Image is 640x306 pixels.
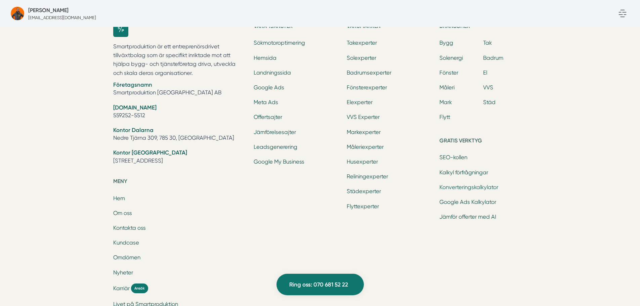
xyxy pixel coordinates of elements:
[347,203,379,210] a: Flyttexperter
[347,114,380,120] a: VVS Experter
[439,199,496,205] a: Google Ads Kalkylator
[113,127,154,133] strong: Kontor Dalarna
[254,99,278,105] a: Meta Ads
[113,195,125,202] a: Hem
[113,177,246,188] h5: Meny
[439,55,463,61] a: Solenergi
[113,149,187,156] strong: Kontor [GEOGRAPHIC_DATA]
[439,22,527,33] h5: Branscher
[254,55,276,61] a: Hemsida
[254,40,305,46] a: Sökmotoroptimering
[347,159,378,165] a: Husexperter
[347,55,376,61] a: Solexperter
[439,136,527,147] h5: Gratis verktyg
[439,154,467,161] a: SEO-kollen
[113,225,146,231] a: Kontakta oss
[439,114,450,120] a: Flytt
[347,70,391,76] a: Badrumsexperter
[439,84,455,91] a: Måleri
[276,274,364,295] a: Ring oss: 070 681 52 22
[113,210,132,216] a: Om oss
[347,144,384,150] a: Måleriexperter
[439,40,453,46] a: Bygg
[113,239,139,246] a: Kundcase
[254,114,282,120] a: Offertsajter
[483,55,503,61] a: Badrum
[113,104,246,121] li: 559252-5512
[254,129,296,135] a: Jämförelsesajter
[289,280,348,289] span: Ring oss: 070 681 52 22
[439,184,498,190] a: Konverteringskalkylator
[113,285,130,292] span: Karriär
[113,269,133,276] a: Nyheter
[347,173,388,180] a: Reliningexperter
[11,7,24,20] img: bild-fran-stey-ab
[113,283,246,293] a: Karriär Ansök
[131,283,148,293] span: Ansök
[347,22,434,33] h5: Varumärken
[28,6,69,14] h5: Företagsadministratör
[347,188,381,194] a: Städexperter
[254,70,291,76] a: Landningssida
[113,81,246,98] li: Smartproduktion [GEOGRAPHIC_DATA] AB
[347,129,381,135] a: Markexperter
[347,40,377,46] a: Takexperter
[254,144,297,150] a: Leadsgenerering
[254,22,341,33] h5: Våra tjänster
[483,40,492,46] a: Tak
[483,84,493,91] a: VVS
[439,169,488,176] a: Kalkyl förfrågningar
[28,14,96,21] p: [EMAIL_ADDRESS][DOMAIN_NAME]
[113,254,140,261] a: Omdömen
[347,99,373,105] a: Elexperter
[254,84,284,91] a: Google Ads
[347,84,387,91] a: Fönsterexperter
[483,99,496,105] a: Städ
[113,126,246,143] li: Nedre Tjärna 309, 785 30, [GEOGRAPHIC_DATA]
[439,99,452,105] a: Mark
[113,104,157,111] strong: [DOMAIN_NAME]
[113,149,246,166] li: [STREET_ADDRESS]
[439,214,496,220] a: Jämför offerter med AI
[254,159,304,165] a: Google My Business
[113,81,152,88] strong: Företagsnamn
[483,70,487,76] a: El
[439,70,458,76] a: Fönster
[113,42,246,78] p: Smartproduktion är ett entreprenörsdrivet tillväxtbolag som är specifikt inriktade mot att hjälpa...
